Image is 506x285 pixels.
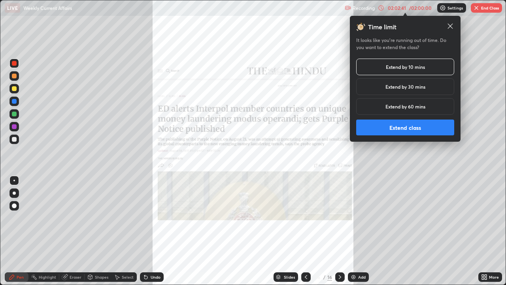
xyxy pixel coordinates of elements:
div: Pen [17,275,24,279]
div: Shapes [95,275,108,279]
div: 02:02:41 [386,6,408,10]
div: Select [122,275,134,279]
p: Weekly Current Affairs [23,5,72,11]
h3: Time limit [368,22,396,32]
button: End Class [471,3,502,13]
div: / 02:00:00 [408,6,432,10]
h5: Extend by 30 mins [385,83,425,90]
img: end-class-cross [473,5,480,11]
h5: Extend by 60 mins [385,103,425,110]
div: More [489,275,499,279]
div: Highlight [39,275,56,279]
h5: It looks like you’re running out of time. Do you want to extend the class? [356,36,454,51]
div: Eraser [70,275,81,279]
div: 16 [327,274,332,281]
div: Add [358,275,366,279]
h5: Extend by 10 mins [386,63,425,70]
div: 16 [314,275,322,279]
button: Extend class [356,120,454,135]
p: Recording [353,5,375,11]
p: Settings [447,6,463,10]
div: Undo [151,275,160,279]
div: / [323,275,326,279]
p: LIVE [7,5,18,11]
img: class-settings-icons [440,5,446,11]
img: add-slide-button [350,274,357,280]
div: Slides [284,275,295,279]
img: recording.375f2c34.svg [345,5,351,11]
